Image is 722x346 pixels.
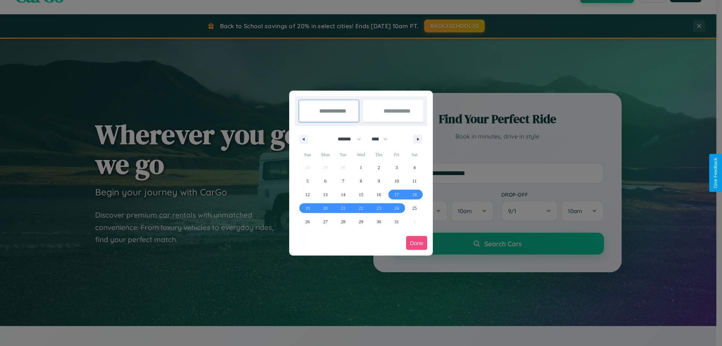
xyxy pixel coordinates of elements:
button: 1 [352,161,370,174]
button: 6 [316,174,334,188]
span: 9 [378,174,380,188]
button: 25 [406,201,423,215]
button: 17 [388,188,405,201]
span: 10 [394,174,399,188]
button: 9 [370,174,388,188]
span: 13 [323,188,328,201]
button: 20 [316,201,334,215]
button: 14 [334,188,352,201]
button: 28 [334,215,352,229]
span: 3 [396,161,398,174]
span: Sat [406,149,423,161]
span: Thu [370,149,388,161]
div: Give Feedback [713,158,718,188]
button: 26 [299,215,316,229]
span: 28 [341,215,346,229]
button: 13 [316,188,334,201]
button: 29 [352,215,370,229]
button: 19 [299,201,316,215]
button: 30 [370,215,388,229]
button: 11 [406,174,423,188]
span: 8 [360,174,362,188]
span: 11 [412,174,417,188]
span: 25 [412,201,417,215]
button: 22 [352,201,370,215]
button: 3 [388,161,405,174]
button: 2 [370,161,388,174]
button: 10 [388,174,405,188]
button: 15 [352,188,370,201]
span: 20 [323,201,328,215]
button: 24 [388,201,405,215]
span: 31 [394,215,399,229]
span: 5 [306,174,309,188]
button: Done [406,236,427,250]
button: 16 [370,188,388,201]
span: 21 [341,201,346,215]
span: 19 [305,201,310,215]
span: 27 [323,215,328,229]
span: Fri [388,149,405,161]
span: 29 [359,215,363,229]
span: Sun [299,149,316,161]
span: 23 [376,201,381,215]
span: 16 [376,188,381,201]
span: 22 [359,201,363,215]
span: 17 [394,188,399,201]
span: Tue [334,149,352,161]
span: 12 [305,188,310,201]
span: 15 [359,188,363,201]
button: 12 [299,188,316,201]
button: 5 [299,174,316,188]
button: 18 [406,188,423,201]
span: 7 [342,174,344,188]
span: 18 [412,188,417,201]
span: 30 [376,215,381,229]
span: Wed [352,149,370,161]
button: 8 [352,174,370,188]
span: Mon [316,149,334,161]
button: 21 [334,201,352,215]
button: 7 [334,174,352,188]
span: 2 [378,161,380,174]
span: 26 [305,215,310,229]
button: 31 [388,215,405,229]
span: 6 [324,174,326,188]
span: 24 [394,201,399,215]
button: 23 [370,201,388,215]
span: 14 [341,188,346,201]
button: 4 [406,161,423,174]
span: 4 [413,161,416,174]
button: 27 [316,215,334,229]
span: 1 [360,161,362,174]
